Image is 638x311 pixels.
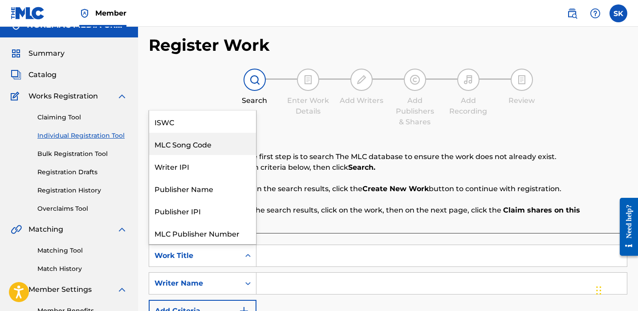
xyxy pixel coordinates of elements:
span: Member Settings [28,284,92,295]
iframe: Resource Center [613,191,638,263]
div: Add Writers [339,95,384,106]
img: search [567,8,577,19]
span: Works Registration [28,91,98,102]
img: step indicator icon for Add Writers [356,74,367,85]
div: MLC Song Code [149,133,256,155]
img: expand [117,91,127,102]
span: Matching [28,224,63,235]
iframe: Chat Widget [593,268,638,311]
div: MLC Publisher Number [149,222,256,244]
a: Matching Tool [37,246,127,255]
a: Bulk Registration Tool [37,149,127,159]
img: step indicator icon for Enter Work Details [303,74,313,85]
p: Before registering a work, the first step is to search The MLC database to ensure the work does n... [149,151,627,162]
a: Individual Registration Tool [37,131,127,140]
div: Publisher IPI [149,200,256,222]
img: help [590,8,601,19]
img: Works Registration [11,91,22,102]
img: Summary [11,48,21,59]
span: Summary [28,48,65,59]
img: Catalog [11,70,21,80]
div: User Menu [610,4,627,22]
p: If your work does not appear in the search results, click the button to continue with registration. [149,184,627,194]
div: Drag [596,277,601,304]
a: SummarySummary [11,48,65,59]
a: Registration History [37,186,127,195]
img: step indicator icon for Add Publishers & Shares [410,74,420,85]
a: Public Search [563,4,581,22]
img: Top Rightsholder [79,8,90,19]
img: step indicator icon for Search [249,74,260,85]
div: Writer IPI [149,155,256,177]
a: CatalogCatalog [11,70,57,80]
div: Add Publishers & Shares [393,95,437,127]
a: Registration Drafts [37,168,127,177]
div: ISWC [149,110,256,133]
strong: Search. [348,163,375,172]
p: If you do locate your work in the search results, click on the work, then on the next page, click... [149,205,627,226]
a: Claiming Tool [37,113,127,122]
div: Add Recording [446,95,491,117]
p: Enter the two required search criteria below, then click [149,162,627,173]
h2: Register Work [149,35,270,55]
img: expand [117,224,127,235]
img: expand [117,284,127,295]
img: step indicator icon for Review [516,74,527,85]
div: Search [232,95,277,106]
img: Matching [11,224,22,235]
div: Help [586,4,604,22]
img: Member Settings [11,284,21,295]
div: Publisher Name [149,177,256,200]
div: Review [500,95,544,106]
span: Member [95,8,126,18]
a: Overclaims Tool [37,204,127,213]
div: Writer Name [154,278,235,289]
img: MLC Logo [11,7,45,20]
span: Catalog [28,70,57,80]
div: Work Title [154,250,235,261]
img: step indicator icon for Add Recording [463,74,474,85]
a: Match History [37,264,127,274]
div: Enter Work Details [286,95,330,117]
strong: Create New Work [362,184,429,193]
